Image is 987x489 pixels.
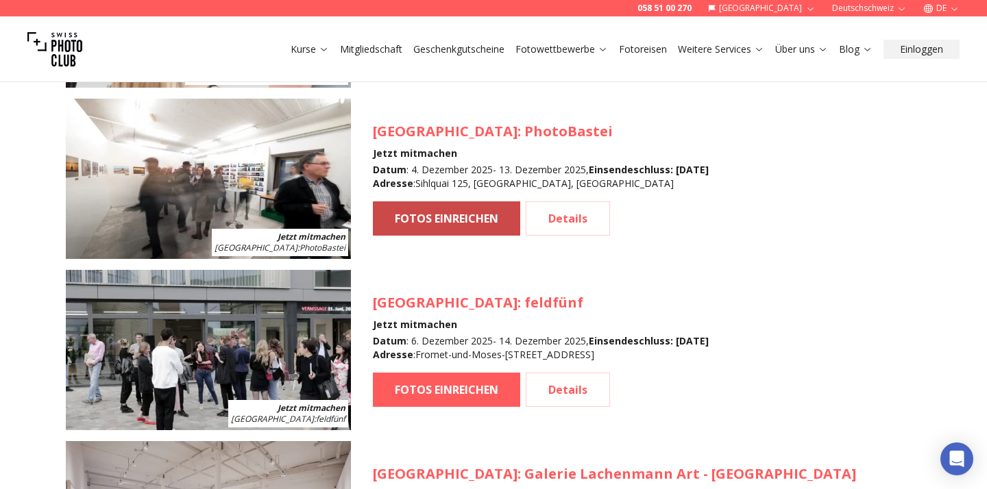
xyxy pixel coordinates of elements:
[589,334,709,347] b: Einsendeschluss : [DATE]
[373,293,517,312] span: [GEOGRAPHIC_DATA]
[373,122,517,140] span: [GEOGRAPHIC_DATA]
[515,42,608,56] a: Fotowettbewerbe
[770,40,833,59] button: Über uns
[291,42,329,56] a: Kurse
[526,201,610,236] a: Details
[408,40,510,59] button: Geschenkgutscheine
[373,334,709,362] div: : 6. Dezember 2025 - 14. Dezember 2025 , : Fromet-und-Moses-[STREET_ADDRESS]
[215,242,297,253] span: [GEOGRAPHIC_DATA]
[27,22,82,77] img: Swiss photo club
[413,42,504,56] a: Geschenkgutscheine
[66,99,351,259] img: SPC Photo Awards Zürich: Dezember 2025
[526,373,610,407] a: Details
[373,122,709,141] h3: : PhotoBastei
[278,231,345,242] b: Jetzt mitmachen
[775,42,828,56] a: Über uns
[373,464,856,484] h3: : Galerie Lachenmann Art - [GEOGRAPHIC_DATA]
[334,40,408,59] button: Mitgliedschaft
[510,40,613,59] button: Fotowettbewerbe
[672,40,770,59] button: Weitere Services
[373,163,406,176] b: Datum
[940,442,973,475] div: Open Intercom Messenger
[340,42,402,56] a: Mitgliedschaft
[373,293,709,312] h3: : feldfünf
[619,42,667,56] a: Fotoreisen
[833,40,878,59] button: Blog
[231,413,345,425] span: : feldfünf
[373,163,709,190] div: : 4. Dezember 2025 - 13. Dezember 2025 , : Sihlquai 125, [GEOGRAPHIC_DATA], [GEOGRAPHIC_DATA]
[373,177,413,190] b: Adresse
[278,402,345,414] b: Jetzt mitmachen
[66,270,351,430] img: SPC Photo Awards BERLIN Dezember 2025
[613,40,672,59] button: Fotoreisen
[678,42,764,56] a: Weitere Services
[373,464,517,483] span: [GEOGRAPHIC_DATA]
[373,147,709,160] h4: Jetzt mitmachen
[373,201,520,236] a: FOTOS EINREICHEN
[884,40,960,59] button: Einloggen
[215,242,345,253] span: : PhotoBastei
[231,413,314,425] span: [GEOGRAPHIC_DATA]
[373,318,709,331] h4: Jetzt mitmachen
[637,3,692,14] a: 058 51 00 270
[373,348,413,361] b: Adresse
[589,163,709,176] b: Einsendeschluss : [DATE]
[373,373,520,407] a: FOTOS EINREICHEN
[839,42,873,56] a: Blog
[373,334,406,347] b: Datum
[285,40,334,59] button: Kurse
